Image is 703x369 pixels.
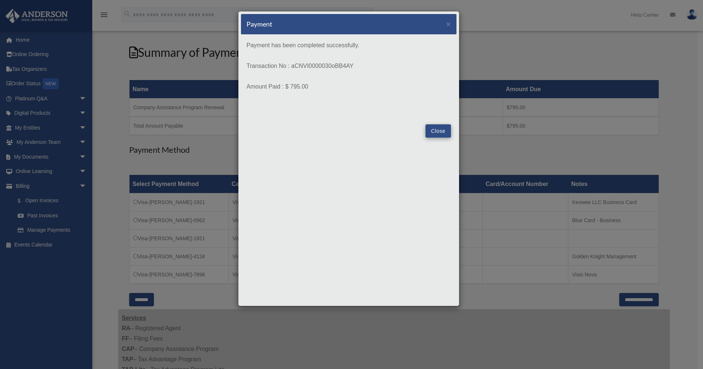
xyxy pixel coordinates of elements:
p: Amount Paid : $ 795.00 [247,82,451,92]
button: Close [425,124,451,138]
h5: Payment [247,20,272,29]
span: × [446,20,451,28]
p: Transaction No : aCNVI0000030oBB4AY [247,61,451,71]
button: Close [446,20,451,28]
p: Payment has been completed successfully. [247,40,451,51]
